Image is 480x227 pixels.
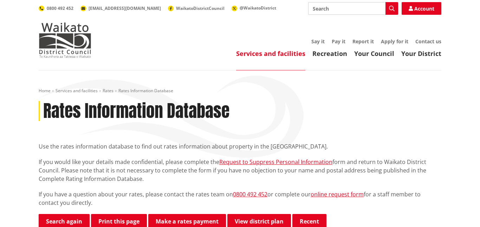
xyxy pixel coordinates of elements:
a: Home [39,88,51,94]
a: Recreation [312,49,347,58]
p: If you have a question about your rates, please contact the rates team on or complete our for a s... [39,190,441,207]
a: Report it [352,38,374,45]
a: [EMAIL_ADDRESS][DOMAIN_NAME] [80,5,161,11]
a: Services and facilities [236,49,305,58]
a: Your Council [354,49,394,58]
img: Waikato District Council - Te Kaunihera aa Takiwaa o Waikato [39,23,91,58]
p: If you would like your details made confidential, please complete the form and return to Waikato ... [39,158,441,183]
a: Pay it [332,38,345,45]
a: Account [402,2,441,15]
span: [EMAIL_ADDRESS][DOMAIN_NAME] [89,5,161,11]
a: Contact us [415,38,441,45]
a: @WaikatoDistrict [232,5,276,11]
a: Rates [103,88,113,94]
a: 0800 492 452 [233,190,267,198]
span: WaikatoDistrictCouncil [176,5,225,11]
a: Your District [401,49,441,58]
h1: Rates Information Database [43,101,229,121]
a: 0800 492 452 [39,5,73,11]
span: @WaikatoDistrict [240,5,276,11]
a: Apply for it [381,38,408,45]
span: Rates Information Database [118,88,173,94]
nav: breadcrumb [39,88,441,94]
a: online request form [311,190,364,198]
a: Services and facilities [56,88,98,94]
a: Request to Suppress Personal Information [219,158,332,166]
a: Say it [311,38,325,45]
a: WaikatoDistrictCouncil [168,5,225,11]
span: 0800 492 452 [47,5,73,11]
p: Use the rates information database to find out rates information about property in the [GEOGRAPHI... [39,142,441,151]
input: Search input [308,2,398,15]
